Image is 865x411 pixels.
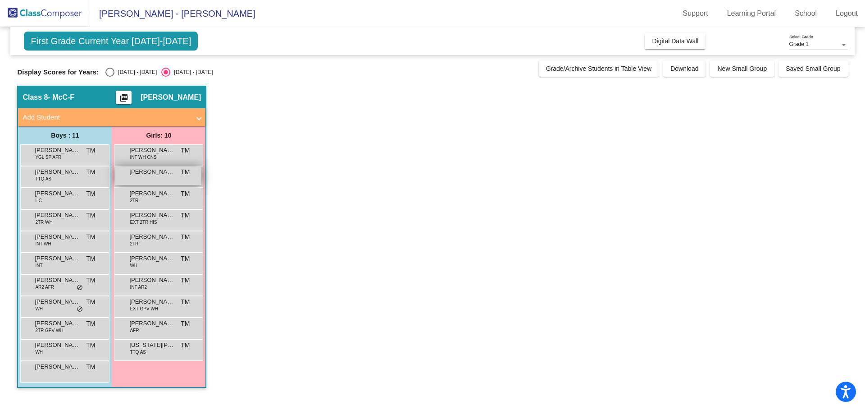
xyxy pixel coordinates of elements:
span: TTQ AS [35,175,51,182]
span: TM [86,211,95,220]
span: INT AR2 [130,284,147,291]
mat-icon: picture_as_pdf [118,93,129,106]
span: Display Scores for Years: [17,68,99,76]
span: 2TR [130,240,138,247]
span: [PERSON_NAME] - [PERSON_NAME] [90,6,255,21]
span: New Small Group [717,65,767,72]
button: Download [663,60,706,77]
span: Saved Small Group [786,65,840,72]
span: TM [86,167,95,177]
span: AFR [130,327,139,334]
span: TM [86,297,95,307]
span: TM [181,319,190,328]
span: [PERSON_NAME] [129,146,174,155]
span: [US_STATE][PERSON_NAME] [129,341,174,350]
span: [PERSON_NAME] [35,146,80,155]
span: Digital Data Wall [652,37,698,45]
span: TM [181,232,190,242]
span: do_not_disturb_alt [77,284,83,291]
span: TM [181,167,190,177]
span: [PERSON_NAME] [129,276,174,285]
span: TM [181,254,190,263]
a: School [788,6,824,21]
span: - McC-F [48,93,74,102]
span: Grade/Archive Students in Table View [546,65,652,72]
span: TM [86,362,95,372]
span: TM [86,276,95,285]
span: TM [86,232,95,242]
span: 2TR [130,197,138,204]
span: TM [86,319,95,328]
span: TM [86,146,95,155]
span: [PERSON_NAME] [35,254,80,263]
span: [PERSON_NAME] [35,211,80,220]
span: TM [181,211,190,220]
button: Grade/Archive Students in Table View [539,60,659,77]
span: [PERSON_NAME] [129,254,174,263]
span: WH [130,262,137,269]
div: Girls: 10 [112,126,205,144]
div: [DATE] - [DATE] [114,68,157,76]
button: Print Students Details [116,91,132,104]
span: WH [35,349,43,356]
button: New Small Group [710,60,774,77]
span: TM [86,341,95,350]
span: TM [181,146,190,155]
span: [PERSON_NAME] [35,319,80,328]
span: [PERSON_NAME] [35,362,80,371]
span: [PERSON_NAME] [35,276,80,285]
span: INT [35,262,42,269]
span: Class 8 [23,93,48,102]
span: [PERSON_NAME] [129,167,174,176]
span: [PERSON_NAME] [129,189,174,198]
span: TM [181,276,190,285]
button: Digital Data Wall [645,33,706,49]
span: TM [86,254,95,263]
span: AR2 AFR [35,284,54,291]
a: Learning Portal [720,6,783,21]
span: INT WH CNS [130,154,156,161]
span: HC [35,197,41,204]
span: [PERSON_NAME] [PERSON_NAME] [35,189,80,198]
span: YGL SP AFR [35,154,61,161]
span: TTQ AS [130,349,146,356]
span: do_not_disturb_alt [77,306,83,313]
span: First Grade Current Year [DATE]-[DATE] [24,32,198,51]
span: [PERSON_NAME] [129,319,174,328]
span: Grade 1 [789,41,809,47]
mat-radio-group: Select an option [105,68,213,77]
span: [PERSON_NAME] [129,211,174,220]
span: [PERSON_NAME] [129,297,174,306]
div: [DATE] - [DATE] [170,68,213,76]
span: 2TR GPV WH [35,327,63,334]
span: Download [670,65,698,72]
a: Logout [829,6,865,21]
span: [PERSON_NAME] [35,232,80,241]
span: [PERSON_NAME] [35,167,80,176]
mat-expansion-panel-header: Add Student [18,108,205,126]
span: WH [35,305,43,312]
div: Boys : 11 [18,126,112,144]
span: 2TR WH [35,219,52,226]
mat-panel-title: Add Student [23,112,190,123]
span: TM [181,341,190,350]
span: EXT 2TR HIS [130,219,157,226]
span: EXT GPV WH [130,305,158,312]
span: TM [86,189,95,199]
span: TM [181,189,190,199]
span: [PERSON_NAME] [35,297,80,306]
span: TM [181,297,190,307]
span: [PERSON_NAME] [35,341,80,350]
span: INT WH [35,240,51,247]
span: [PERSON_NAME] [129,232,174,241]
span: [PERSON_NAME] [141,93,201,102]
a: Support [676,6,715,21]
button: Saved Small Group [778,60,847,77]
